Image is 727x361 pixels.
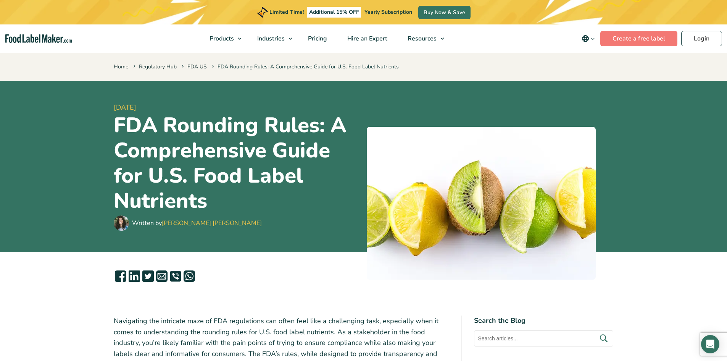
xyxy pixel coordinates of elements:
h4: Search the Blog [474,316,613,326]
img: Maria Abi Hanna - Food Label Maker [114,215,129,231]
a: Create a free label [600,31,677,46]
span: Resources [405,34,437,43]
span: Pricing [306,34,328,43]
span: Yearly Subscription [364,8,412,16]
a: Buy Now & Save [418,6,471,19]
span: Hire an Expert [345,34,388,43]
a: Resources [398,24,448,53]
div: Written by [132,219,262,228]
a: Home [114,63,128,70]
a: Regulatory Hub [139,63,177,70]
a: Hire an Expert [337,24,396,53]
span: [DATE] [114,102,361,113]
input: Search articles... [474,330,613,346]
h1: FDA Rounding Rules: A Comprehensive Guide for U.S. Food Label Nutrients [114,113,361,214]
a: Login [681,31,722,46]
span: Products [207,34,235,43]
span: Additional 15% OFF [307,7,361,18]
a: FDA US [187,63,207,70]
span: Industries [255,34,285,43]
a: [PERSON_NAME] [PERSON_NAME] [162,219,262,227]
a: Pricing [298,24,335,53]
a: Industries [247,24,296,53]
span: Limited Time! [269,8,304,16]
div: Open Intercom Messenger [701,335,719,353]
span: FDA Rounding Rules: A Comprehensive Guide for U.S. Food Label Nutrients [210,63,399,70]
a: Products [200,24,245,53]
